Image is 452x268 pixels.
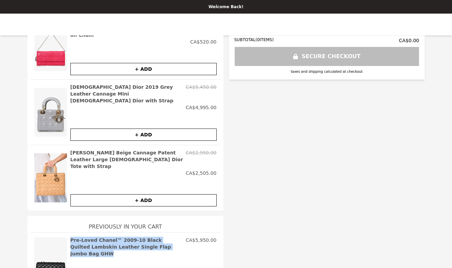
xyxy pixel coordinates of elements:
button: + ADD [70,63,217,75]
button: + ADD [70,194,217,206]
p: Welcome Back! [4,4,448,10]
p: CA$4,995.00 [186,104,217,111]
p: CA$520.00 [190,38,216,45]
img: Christian Dior 2012 Pink Cannage 'Lady Dior' Wallet on Chain [34,18,67,75]
span: ( 0 ITEMS) [255,37,273,42]
p: CA$5,950.00 [186,237,217,257]
h2: [DEMOGRAPHIC_DATA] Dior 2019 Grey Leather Cannage Mini [DEMOGRAPHIC_DATA] Dior with Strap [70,84,183,104]
h2: [PERSON_NAME] Beige Cannage Patent Leather Large [DEMOGRAPHIC_DATA] Dior Tote with Strap [70,149,183,170]
p: CA$2,505.00 [186,170,217,177]
div: taxes and shipping calculated at checkout [234,69,419,74]
img: Brand Logo [206,18,246,31]
p: CA$5,450.00 [186,84,217,104]
img: Christian Dior 2019 Grey Leather Cannage Mini Lady Dior with Strap [34,84,67,141]
button: + ADD [70,129,217,141]
h2: Pre-Loved Chanel™ 2009-10 Black Quilted Lambskin Leather Single Flap Jumbo Bag GHW [70,237,183,257]
span: SUBTOTAL [234,37,256,42]
img: Christian Dior Beige Cannage Patent Leather Large Lady Dior Tote with Strap [34,149,67,206]
p: CA$2,950.00 [186,149,217,170]
h1: Previously In Your Cart [30,216,221,232]
span: CA$0.00 [399,37,419,44]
